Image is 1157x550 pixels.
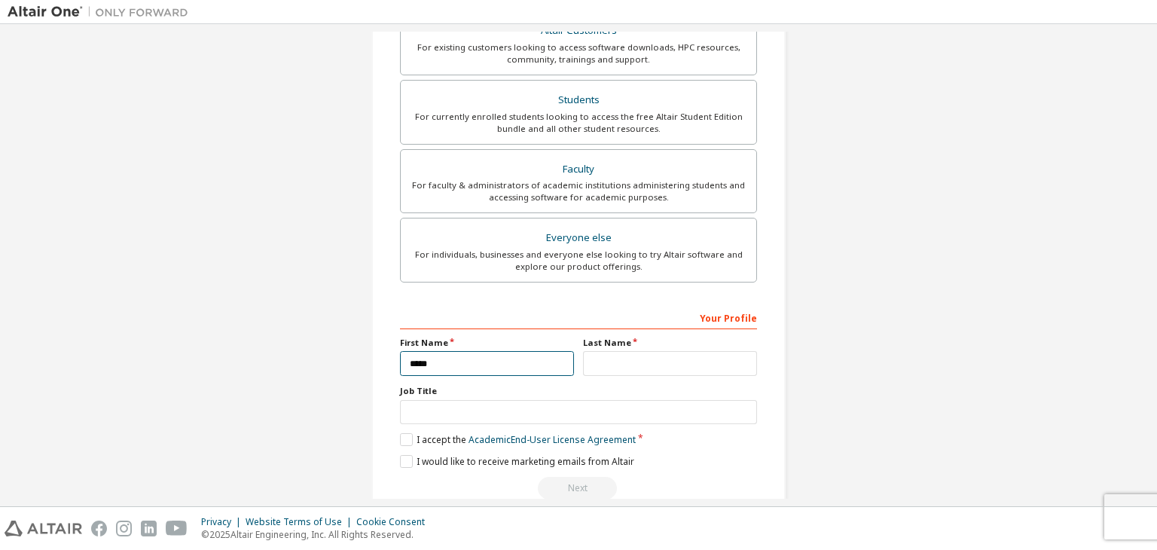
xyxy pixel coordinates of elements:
[201,516,246,528] div: Privacy
[400,455,634,468] label: I would like to receive marketing emails from Altair
[410,179,747,203] div: For faculty & administrators of academic institutions administering students and accessing softwa...
[400,385,757,397] label: Job Title
[583,337,757,349] label: Last Name
[91,521,107,536] img: facebook.svg
[410,41,747,66] div: For existing customers looking to access software downloads, HPC resources, community, trainings ...
[8,5,196,20] img: Altair One
[5,521,82,536] img: altair_logo.svg
[469,433,636,446] a: Academic End-User License Agreement
[400,337,574,349] label: First Name
[400,433,636,446] label: I accept the
[400,305,757,329] div: Your Profile
[410,90,747,111] div: Students
[116,521,132,536] img: instagram.svg
[166,521,188,536] img: youtube.svg
[410,159,747,180] div: Faculty
[141,521,157,536] img: linkedin.svg
[201,528,434,541] p: © 2025 Altair Engineering, Inc. All Rights Reserved.
[410,228,747,249] div: Everyone else
[400,477,757,500] div: Read and acccept EULA to continue
[410,111,747,135] div: For currently enrolled students looking to access the free Altair Student Edition bundle and all ...
[246,516,356,528] div: Website Terms of Use
[356,516,434,528] div: Cookie Consent
[410,249,747,273] div: For individuals, businesses and everyone else looking to try Altair software and explore our prod...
